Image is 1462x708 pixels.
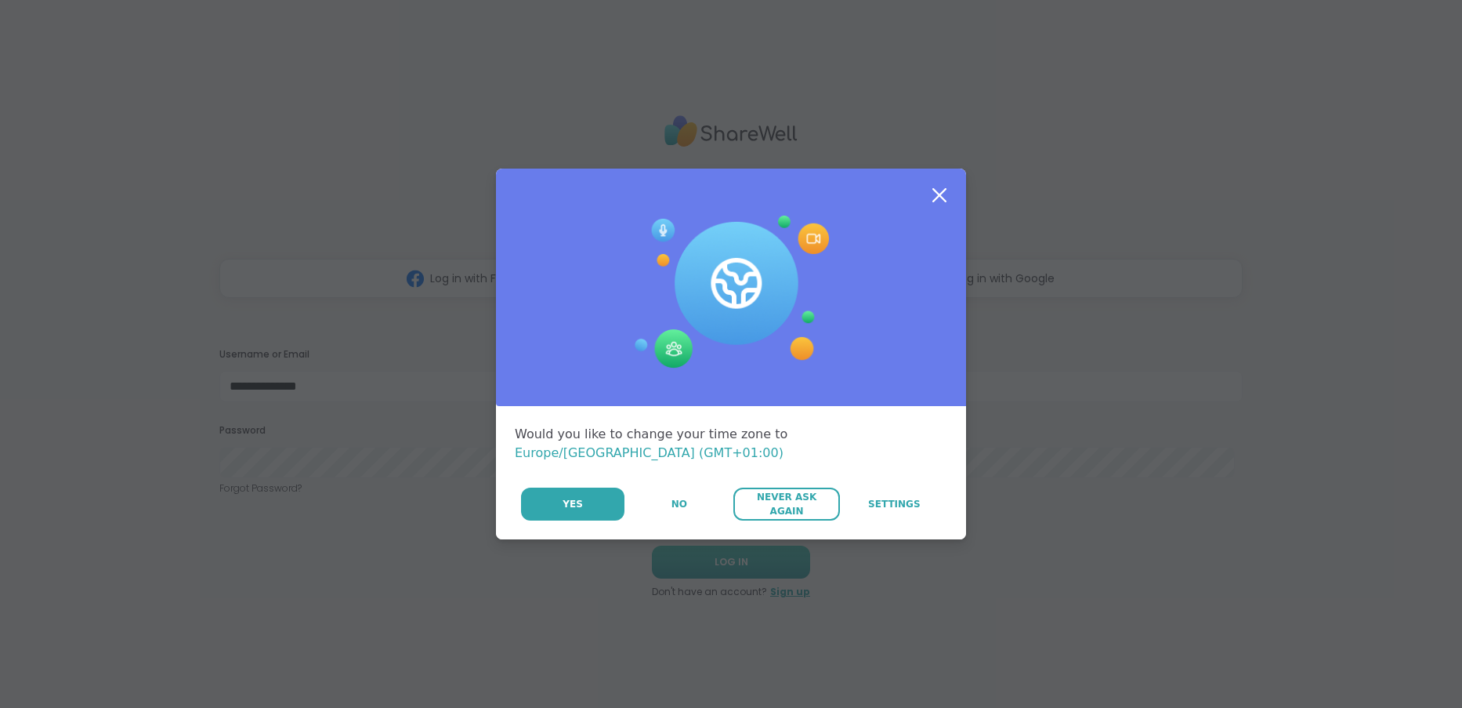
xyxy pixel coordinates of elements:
[841,488,947,521] a: Settings
[741,490,831,518] span: Never Ask Again
[626,488,732,521] button: No
[868,497,921,511] span: Settings
[671,497,687,511] span: No
[733,488,839,521] button: Never Ask Again
[515,445,783,460] span: Europe/[GEOGRAPHIC_DATA] (GMT+01:00)
[563,497,583,511] span: Yes
[633,216,829,369] img: Session Experience
[521,488,624,521] button: Yes
[515,425,947,463] div: Would you like to change your time zone to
